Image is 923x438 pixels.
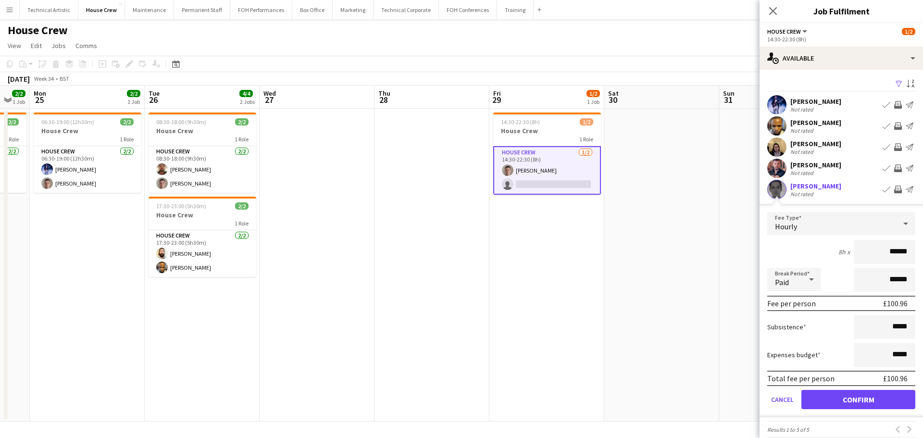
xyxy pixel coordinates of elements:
[439,0,497,19] button: FOH Conferences
[147,94,160,105] span: 26
[607,94,619,105] span: 30
[838,248,850,256] div: 8h x
[497,0,534,19] button: Training
[767,36,915,43] div: 14:30-22:30 (8h)
[125,0,174,19] button: Maintenance
[120,118,134,125] span: 2/2
[586,90,600,97] span: 1/2
[149,211,256,219] h3: House Crew
[174,0,230,19] button: Permanent Staff
[790,161,841,169] div: [PERSON_NAME]
[775,277,789,287] span: Paid
[722,94,735,105] span: 31
[32,75,56,82] span: Week 34
[8,41,21,50] span: View
[292,0,333,19] button: Box Office
[902,28,915,35] span: 1/2
[149,126,256,135] h3: House Crew
[377,94,390,105] span: 28
[120,136,134,143] span: 1 Role
[790,97,841,106] div: [PERSON_NAME]
[492,94,501,105] span: 29
[149,197,256,277] app-job-card: 17:30-23:00 (5h30m)2/2House Crew1 RoleHouse Crew2/217:30-23:00 (5h30m)[PERSON_NAME][PERSON_NAME]
[12,98,25,105] div: 1 Job
[27,39,46,52] a: Edit
[767,28,809,35] button: House Crew
[60,75,69,82] div: BST
[790,148,815,155] div: Not rated
[51,41,66,50] span: Jobs
[156,202,206,210] span: 17:30-23:00 (5h30m)
[75,41,97,50] span: Comms
[493,89,501,98] span: Fri
[20,0,78,19] button: Technical Artistic
[34,89,46,98] span: Mon
[72,39,101,52] a: Comms
[31,41,42,50] span: Edit
[34,113,141,193] app-job-card: 06:30-19:00 (12h30m)2/2House Crew1 RoleHouse Crew2/206:30-19:00 (12h30m)[PERSON_NAME][PERSON_NAME]
[34,126,141,135] h3: House Crew
[767,374,835,383] div: Total fee per person
[493,113,601,195] app-job-card: 14:30-22:30 (8h)1/2House Crew1 RoleHouse Crew1/214:30-22:30 (8h)[PERSON_NAME]
[608,89,619,98] span: Sat
[235,220,249,227] span: 1 Role
[723,89,735,98] span: Sun
[235,136,249,143] span: 1 Role
[5,136,19,143] span: 1 Role
[760,47,923,70] div: Available
[790,139,841,148] div: [PERSON_NAME]
[587,98,599,105] div: 1 Job
[767,426,809,433] span: Results 1 to 5 of 5
[262,94,276,105] span: 27
[775,222,797,231] span: Hourly
[149,89,160,98] span: Tue
[12,90,25,97] span: 2/2
[8,74,30,84] div: [DATE]
[767,28,801,35] span: House Crew
[127,90,140,97] span: 2/2
[235,118,249,125] span: 2/2
[493,146,601,195] app-card-role: House Crew1/214:30-22:30 (8h)[PERSON_NAME]
[149,230,256,277] app-card-role: House Crew2/217:30-23:00 (5h30m)[PERSON_NAME][PERSON_NAME]
[580,118,593,125] span: 1/2
[760,5,923,17] h3: Job Fulfilment
[883,299,908,308] div: £100.96
[240,98,255,105] div: 2 Jobs
[493,126,601,135] h3: House Crew
[34,146,141,193] app-card-role: House Crew2/206:30-19:00 (12h30m)[PERSON_NAME][PERSON_NAME]
[579,136,593,143] span: 1 Role
[156,118,206,125] span: 08:30-18:00 (9h30m)
[127,98,140,105] div: 1 Job
[48,39,70,52] a: Jobs
[790,106,815,113] div: Not rated
[767,350,821,359] label: Expenses budget
[239,90,253,97] span: 4/4
[230,0,292,19] button: FOH Performances
[790,190,815,198] div: Not rated
[378,89,390,98] span: Thu
[333,0,374,19] button: Marketing
[78,0,125,19] button: House Crew
[790,127,815,134] div: Not rated
[801,390,915,409] button: Confirm
[32,94,46,105] span: 25
[235,202,249,210] span: 2/2
[501,118,540,125] span: 14:30-22:30 (8h)
[790,182,841,190] div: [PERSON_NAME]
[767,323,806,331] label: Subsistence
[41,118,94,125] span: 06:30-19:00 (12h30m)
[790,118,841,127] div: [PERSON_NAME]
[767,299,816,308] div: Fee per person
[790,169,815,176] div: Not rated
[149,113,256,193] app-job-card: 08:30-18:00 (9h30m)2/2House Crew1 RoleHouse Crew2/208:30-18:00 (9h30m)[PERSON_NAME][PERSON_NAME]
[767,390,798,409] button: Cancel
[8,23,68,38] h1: House Crew
[883,374,908,383] div: £100.96
[5,118,19,125] span: 2/2
[4,39,25,52] a: View
[149,146,256,193] app-card-role: House Crew2/208:30-18:00 (9h30m)[PERSON_NAME][PERSON_NAME]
